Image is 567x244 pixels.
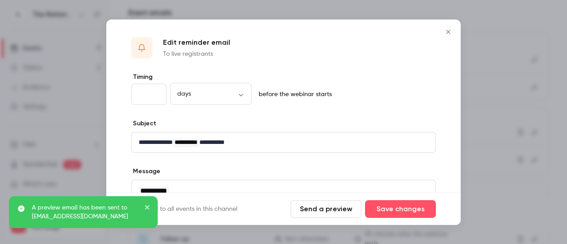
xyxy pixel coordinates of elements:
[131,119,156,128] label: Subject
[131,73,436,81] label: Timing
[131,205,237,213] label: Apply to all events in this channel
[163,37,230,48] p: Edit reminder email
[439,23,457,41] button: Close
[291,200,361,218] button: Send a preview
[163,50,230,58] p: To live registrants
[255,90,332,99] p: before the webinar starts
[131,167,160,176] label: Message
[365,200,436,218] button: Save changes
[32,203,138,221] p: A preview email has been sent to [EMAIL_ADDRESS][DOMAIN_NAME]
[132,132,435,152] div: editor
[170,89,252,98] div: days
[144,203,151,214] button: close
